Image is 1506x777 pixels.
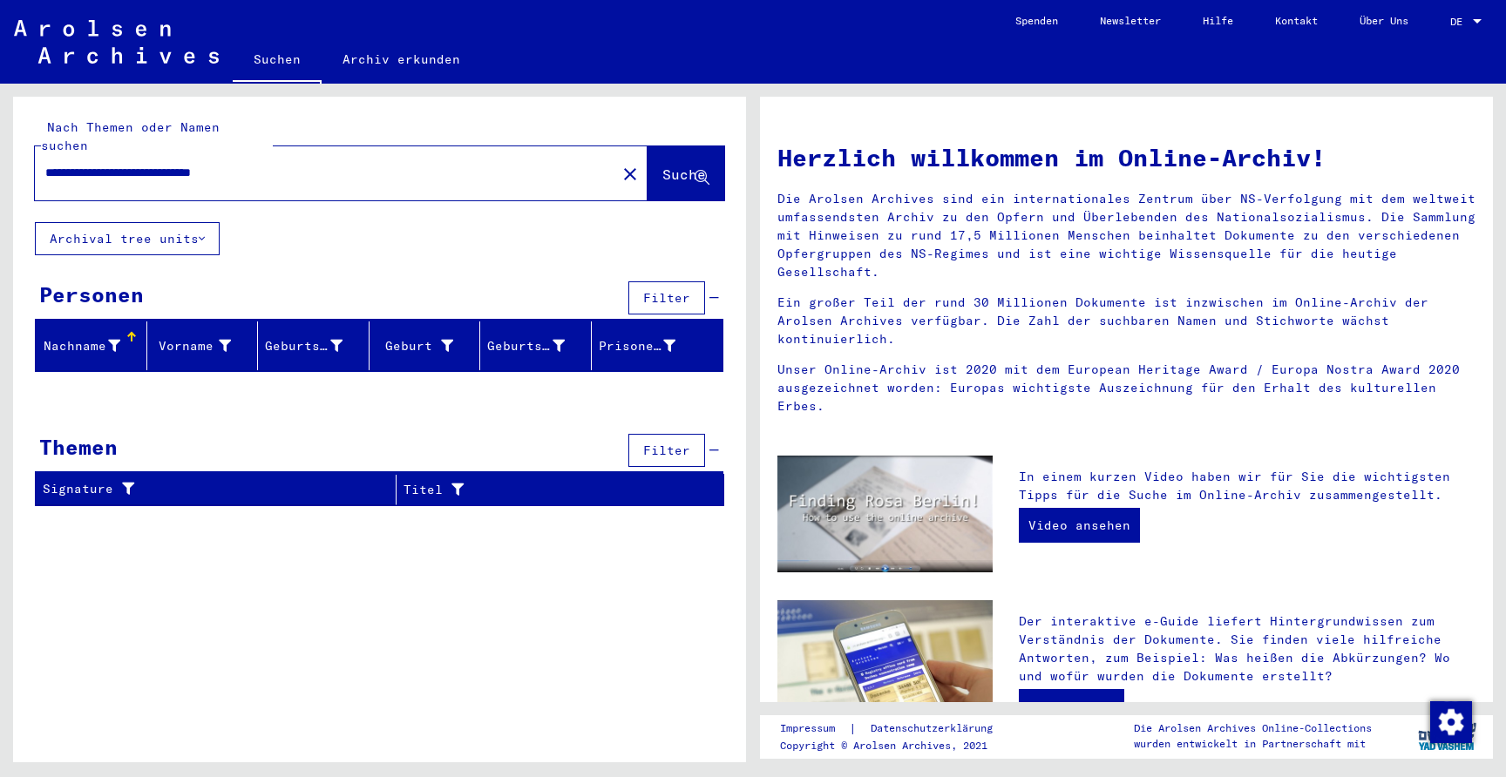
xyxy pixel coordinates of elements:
[487,332,591,360] div: Geburtsdatum
[404,476,702,503] div: Titel
[643,290,690,306] span: Filter
[370,321,481,370] mat-header-cell: Geburt‏
[1134,720,1372,736] p: Die Arolsen Archives Online-Collections
[43,337,120,355] div: Nachname
[39,431,118,463] div: Themen
[1019,612,1475,686] p: Der interaktive e-Guide liefert Hintergrundwissen zum Verständnis der Dokumente. Sie finden viele...
[643,443,690,458] span: Filter
[322,38,481,80] a: Archiv erkunden
[1019,508,1140,543] a: Video ansehen
[376,337,454,355] div: Geburt‏
[780,720,849,738] a: Impressum
[35,222,220,255] button: Archival tree units
[592,321,723,370] mat-header-cell: Prisoner #
[777,190,1475,281] p: Die Arolsen Archives sind ein internationales Zentrum über NS-Verfolgung mit dem weltweit umfasse...
[777,600,993,744] img: eguide.jpg
[1414,714,1480,758] img: yv_logo.png
[43,332,146,360] div: Nachname
[857,720,1014,738] a: Datenschutzerklärung
[777,294,1475,348] p: Ein großer Teil der rund 30 Millionen Dokumente ist inzwischen im Online-Archiv der Arolsen Archi...
[480,321,592,370] mat-header-cell: Geburtsdatum
[1019,689,1124,724] a: Zum e-Guide
[36,321,147,370] mat-header-cell: Nachname
[662,166,706,183] span: Suche
[258,321,370,370] mat-header-cell: Geburtsname
[154,332,258,360] div: Vorname
[41,119,220,153] mat-label: Nach Themen oder Namen suchen
[376,332,480,360] div: Geburt‏
[1450,16,1469,28] span: DE
[628,434,705,467] button: Filter
[404,481,681,499] div: Titel
[777,456,993,572] img: video.jpg
[154,337,232,355] div: Vorname
[39,279,144,310] div: Personen
[265,332,369,360] div: Geburtsname
[648,146,724,200] button: Suche
[628,281,705,314] button: Filter
[487,337,565,355] div: Geburtsdatum
[599,337,676,355] div: Prisoner #
[599,332,702,360] div: Prisoner #
[1134,736,1372,752] p: wurden entwickelt in Partnerschaft mit
[613,156,648,191] button: Clear
[620,164,641,185] mat-icon: close
[1430,701,1472,743] img: Zustimmung ändern
[780,720,1014,738] div: |
[14,20,219,64] img: Arolsen_neg.svg
[1019,468,1475,504] p: In einem kurzen Video haben wir für Sie die wichtigsten Tipps für die Suche im Online-Archiv zusa...
[233,38,322,84] a: Suchen
[265,337,343,355] div: Geburtsname
[777,361,1475,416] p: Unser Online-Archiv ist 2020 mit dem European Heritage Award / Europa Nostra Award 2020 ausgezeic...
[777,139,1475,176] h1: Herzlich willkommen im Online-Archiv!
[780,738,1014,753] p: Copyright © Arolsen Archives, 2021
[43,480,374,498] div: Signature
[147,321,259,370] mat-header-cell: Vorname
[43,476,396,503] div: Signature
